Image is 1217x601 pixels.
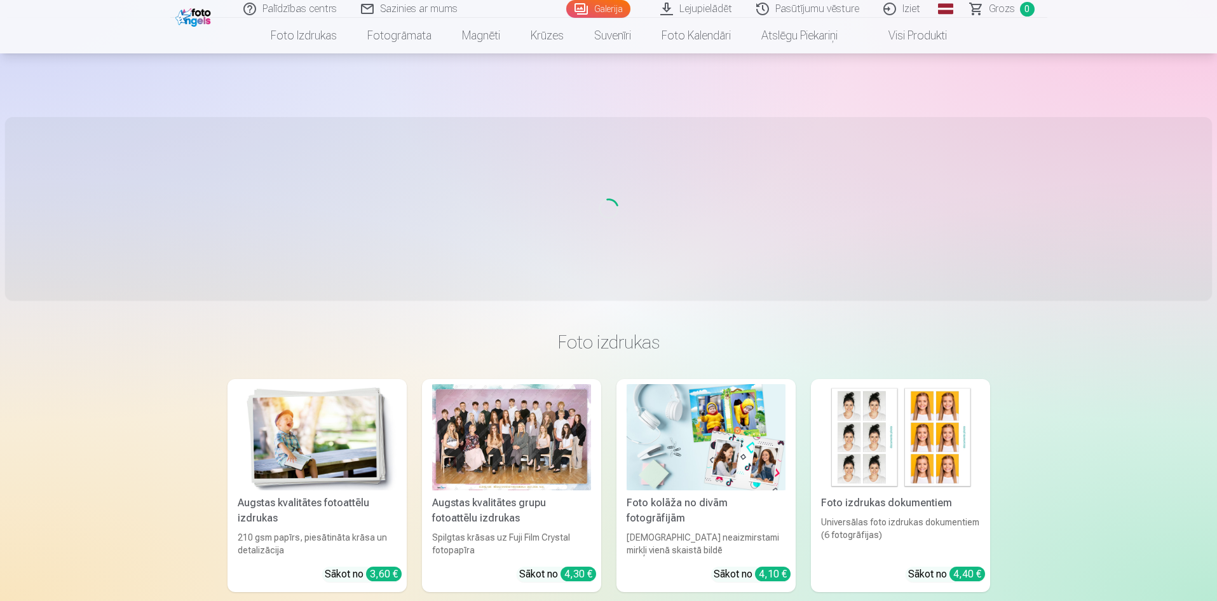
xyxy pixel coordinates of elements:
[1020,2,1035,17] span: 0
[755,567,791,581] div: 4,10 €
[233,531,402,556] div: 210 gsm papīrs, piesātināta krāsa un detalizācija
[325,567,402,582] div: Sākot no
[561,567,596,581] div: 4,30 €
[646,18,746,53] a: Foto kalendāri
[616,379,796,592] a: Foto kolāža no divām fotogrāfijāmFoto kolāža no divām fotogrāfijām[DEMOGRAPHIC_DATA] neaizmirstam...
[579,18,646,53] a: Suvenīri
[238,384,397,490] img: Augstas kvalitātes fotoattēlu izdrukas
[816,495,985,511] div: Foto izdrukas dokumentiem
[427,495,596,526] div: Augstas kvalitātes grupu fotoattēlu izdrukas
[352,18,447,53] a: Fotogrāmata
[447,18,515,53] a: Magnēti
[175,5,214,27] img: /fa1
[853,18,962,53] a: Visi produkti
[238,331,980,354] h3: Foto izdrukas
[816,516,985,556] div: Universālas foto izdrukas dokumentiem (6 fotogrāfijas)
[627,384,785,490] img: Foto kolāža no divām fotogrāfijām
[821,384,980,490] img: Foto izdrukas dokumentiem
[228,379,407,592] a: Augstas kvalitātes fotoattēlu izdrukasAugstas kvalitātes fotoattēlu izdrukas210 gsm papīrs, piesā...
[811,379,990,592] a: Foto izdrukas dokumentiemFoto izdrukas dokumentiemUniversālas foto izdrukas dokumentiem (6 fotogr...
[515,18,579,53] a: Krūzes
[519,567,596,582] div: Sākot no
[622,495,791,526] div: Foto kolāža no divām fotogrāfijām
[714,567,791,582] div: Sākot no
[908,567,985,582] div: Sākot no
[427,531,596,556] div: Spilgtas krāsas uz Fuji Film Crystal fotopapīra
[949,567,985,581] div: 4,40 €
[989,1,1015,17] span: Grozs
[622,531,791,556] div: [DEMOGRAPHIC_DATA] neaizmirstami mirkļi vienā skaistā bildē
[746,18,853,53] a: Atslēgu piekariņi
[366,567,402,581] div: 3,60 €
[233,495,402,526] div: Augstas kvalitātes fotoattēlu izdrukas
[255,18,352,53] a: Foto izdrukas
[422,379,601,592] a: Augstas kvalitātes grupu fotoattēlu izdrukasSpilgtas krāsas uz Fuji Film Crystal fotopapīraSākot ...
